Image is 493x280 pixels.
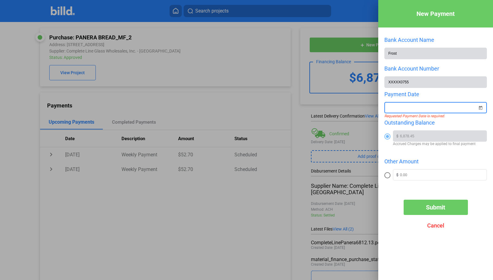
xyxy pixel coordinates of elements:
i: Requested Payment Date is required. [384,114,445,118]
button: Cancel [404,218,468,233]
div: Outstanding Balance [384,119,487,126]
div: Bank Account Name [384,37,487,43]
div: Bank Account Number [384,65,487,72]
button: Submit [404,200,468,215]
span: Cancel [427,222,444,229]
span: $ [393,131,400,141]
span: Submit [426,204,445,211]
input: 0.00 [400,131,487,140]
span: $ [393,169,400,180]
button: Open calendar [477,101,484,107]
input: 0.00 [400,169,487,179]
span: Accrued Charges may be applied to final payment [393,142,487,146]
div: Other Amount [384,158,487,165]
div: Payment Date [384,91,487,97]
